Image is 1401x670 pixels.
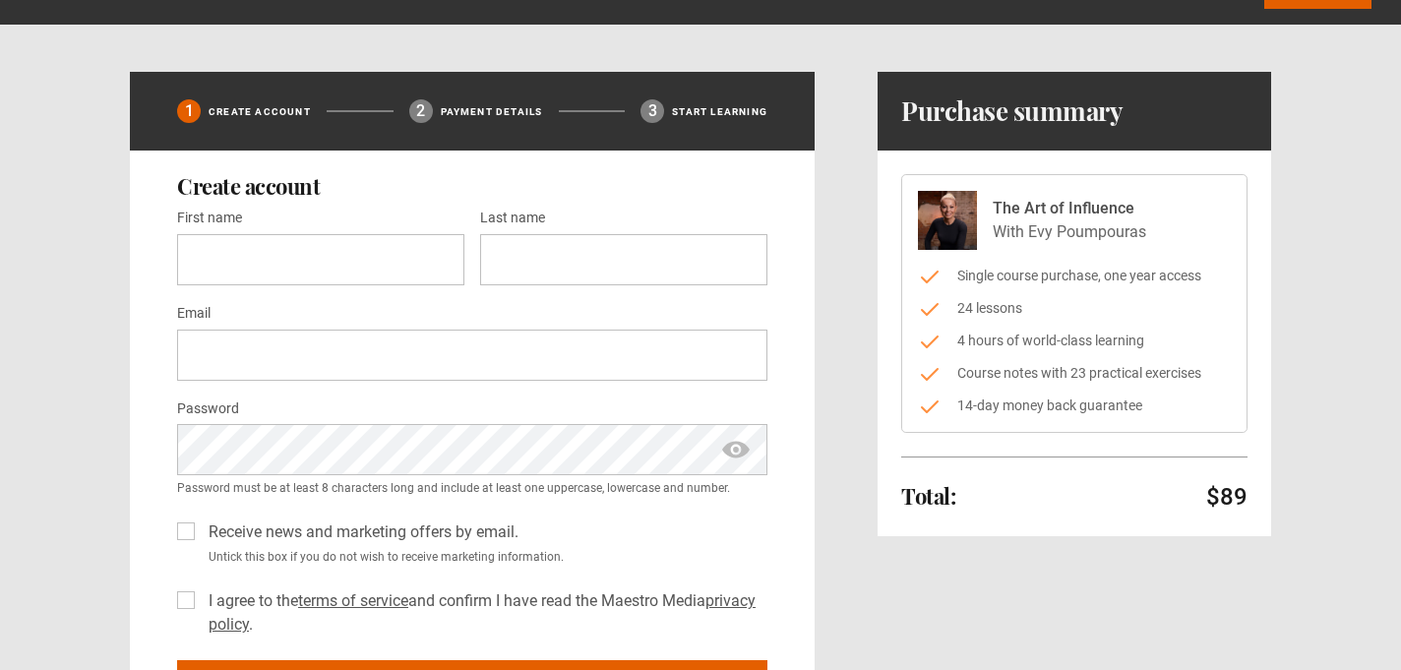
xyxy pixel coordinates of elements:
[918,266,1231,286] li: Single course purchase, one year access
[201,520,518,544] label: Receive news and marketing offers by email.
[918,298,1231,319] li: 24 lessons
[177,207,242,230] label: First name
[720,424,752,475] span: show password
[177,302,211,326] label: Email
[901,95,1123,127] h1: Purchase summary
[672,104,767,119] p: Start learning
[177,174,767,198] h2: Create account
[298,591,408,610] a: terms of service
[201,589,767,637] label: I agree to the and confirm I have read the Maestro Media .
[1206,481,1248,513] p: $89
[209,104,311,119] p: Create Account
[918,396,1231,416] li: 14-day money back guarantee
[993,197,1146,220] p: The Art of Influence
[918,331,1231,351] li: 4 hours of world-class learning
[640,99,664,123] div: 3
[441,104,543,119] p: Payment details
[409,99,433,123] div: 2
[177,397,239,421] label: Password
[177,99,201,123] div: 1
[993,220,1146,244] p: With Evy Poumpouras
[901,484,955,508] h2: Total:
[480,207,545,230] label: Last name
[201,548,767,566] small: Untick this box if you do not wish to receive marketing information.
[918,363,1231,384] li: Course notes with 23 practical exercises
[177,479,767,497] small: Password must be at least 8 characters long and include at least one uppercase, lowercase and num...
